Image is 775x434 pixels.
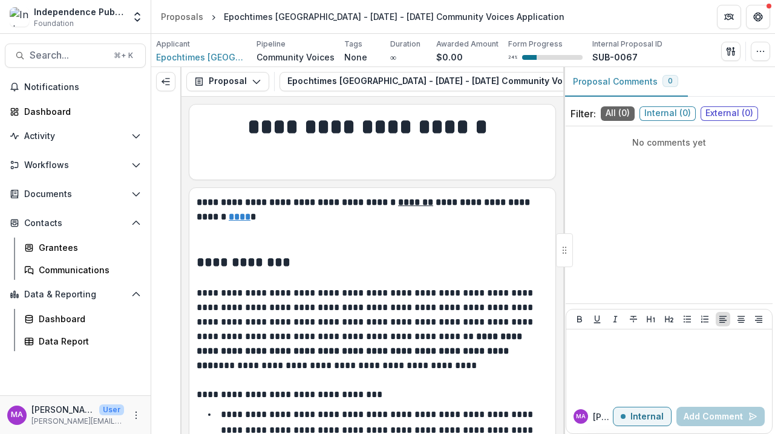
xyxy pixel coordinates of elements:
[24,218,126,228] span: Contacts
[30,50,106,61] span: Search...
[24,105,136,118] div: Dashboard
[563,67,688,97] button: Proposal Comments
[156,8,569,25] nav: breadcrumb
[746,5,770,29] button: Get Help
[5,213,146,233] button: Open Contacts
[639,106,696,121] span: Internal ( 0 )
[156,8,208,25] a: Proposals
[590,312,604,326] button: Underline
[161,10,203,23] div: Proposals
[701,106,758,121] span: External ( 0 )
[644,312,658,326] button: Heading 1
[156,39,190,50] p: Applicant
[19,309,146,329] a: Dashboard
[24,160,126,170] span: Workflows
[508,39,563,50] p: Form Progress
[24,131,126,141] span: Activity
[5,285,146,304] button: Open Data & Reporting
[676,407,765,426] button: Add Comment
[5,44,146,68] button: Search...
[668,77,673,85] span: 0
[156,72,175,91] button: Expand left
[31,416,124,427] p: [PERSON_NAME][EMAIL_ADDRESS][DOMAIN_NAME]
[5,155,146,175] button: Open Workflows
[698,312,712,326] button: Ordered List
[156,51,247,63] a: Epochtimes [GEOGRAPHIC_DATA]
[39,264,136,276] div: Communications
[129,5,146,29] button: Open entity switcher
[751,312,766,326] button: Align Right
[39,313,136,325] div: Dashboard
[571,136,768,149] p: No comments yet
[390,39,420,50] p: Duration
[99,404,124,415] p: User
[24,82,141,92] span: Notifications
[630,412,664,422] p: Internal
[571,106,596,121] p: Filter:
[717,5,741,29] button: Partners
[436,39,499,50] p: Awarded Amount
[344,51,367,63] p: None
[508,53,517,62] p: 24 %
[186,72,269,91] button: Proposal
[5,77,146,97] button: Notifications
[224,10,564,23] div: Epochtimes [GEOGRAPHIC_DATA] - [DATE] - [DATE] Community Voices Application
[716,312,730,326] button: Align Left
[5,126,146,146] button: Open Activity
[257,51,335,63] p: Community Voices
[5,184,146,204] button: Open Documents
[608,312,623,326] button: Italicize
[390,51,396,63] p: ∞
[592,39,662,50] p: Internal Proposal ID
[39,335,136,348] div: Data Report
[572,312,587,326] button: Bold
[24,189,126,199] span: Documents
[257,39,286,50] p: Pipeline
[576,413,586,419] div: Molly de Aguiar
[34,18,74,29] span: Foundation
[129,408,143,423] button: More
[280,72,669,91] button: Epochtimes [GEOGRAPHIC_DATA] - [DATE] - [DATE] Community Voices Application
[662,312,676,326] button: Heading 2
[19,331,146,351] a: Data Report
[19,238,146,257] a: Grantees
[436,51,463,63] p: $0.00
[734,312,748,326] button: Align Center
[5,102,146,121] a: Dashboard
[31,403,94,416] p: [PERSON_NAME]
[613,407,672,426] button: Internal
[19,260,146,280] a: Communications
[24,290,126,300] span: Data & Reporting
[626,312,641,326] button: Strike
[593,410,613,423] p: [PERSON_NAME] d
[11,411,23,419] div: Molly de Aguiar
[34,5,124,18] div: Independence Public Media Foundation
[344,39,362,50] p: Tags
[111,49,136,62] div: ⌘ + K
[601,106,635,121] span: All ( 0 )
[10,7,29,27] img: Independence Public Media Foundation
[592,51,638,63] p: SUB-0067
[39,241,136,254] div: Grantees
[680,312,695,326] button: Bullet List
